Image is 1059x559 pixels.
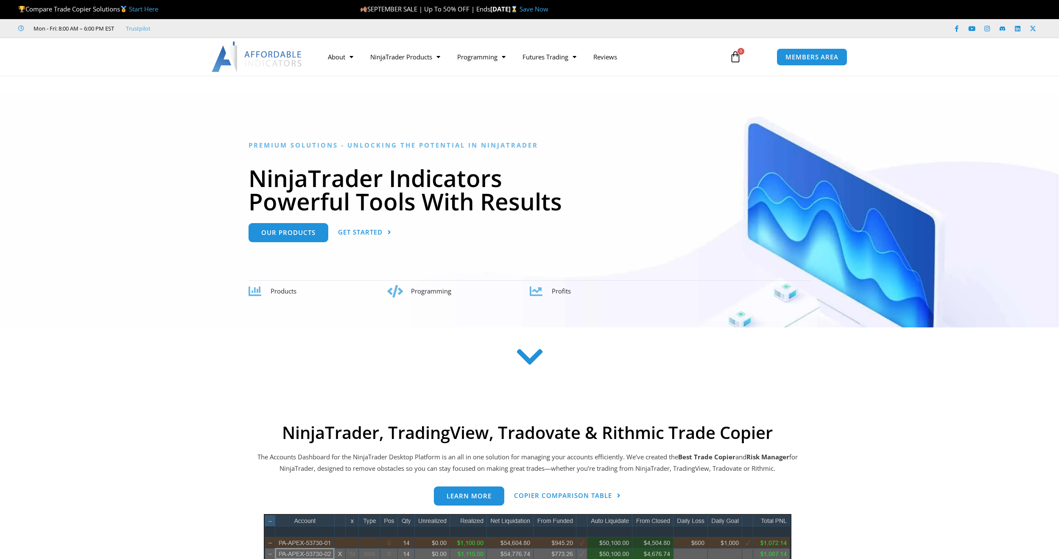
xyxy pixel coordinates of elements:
[777,48,847,66] a: MEMBERS AREA
[338,223,391,242] a: Get Started
[447,493,492,499] span: Learn more
[449,47,514,67] a: Programming
[360,6,367,12] img: 🍂
[746,453,789,461] strong: Risk Manager
[212,42,303,72] img: LogoAI | Affordable Indicators – NinjaTrader
[129,5,158,13] a: Start Here
[411,287,451,295] span: Programming
[678,453,735,461] b: Best Trade Copier
[514,492,612,499] span: Copier Comparison Table
[514,47,585,67] a: Futures Trading
[319,47,720,67] nav: Menu
[19,6,25,12] img: 🏆
[585,47,626,67] a: Reviews
[552,287,571,295] span: Profits
[249,166,810,213] h1: NinjaTrader Indicators Powerful Tools With Results
[360,5,490,13] span: SEPTEMBER SALE | Up To 50% OFF | Ends
[434,486,504,506] a: Learn more
[785,54,838,60] span: MEMBERS AREA
[490,5,520,13] strong: [DATE]
[520,5,548,13] a: Save Now
[738,48,744,55] span: 0
[338,229,383,235] span: Get Started
[120,6,127,12] img: 🥇
[256,451,799,475] p: The Accounts Dashboard for the NinjaTrader Desktop Platform is an all in one solution for managin...
[249,223,328,242] a: Our Products
[717,45,754,69] a: 0
[126,23,151,34] a: Trustpilot
[362,47,449,67] a: NinjaTrader Products
[256,422,799,443] h2: NinjaTrader, TradingView, Tradovate & Rithmic Trade Copier
[31,23,114,34] span: Mon - Fri: 8:00 AM – 6:00 PM EST
[249,141,810,149] h6: Premium Solutions - Unlocking the Potential in NinjaTrader
[514,486,621,506] a: Copier Comparison Table
[319,47,362,67] a: About
[271,287,296,295] span: Products
[261,229,316,236] span: Our Products
[18,5,158,13] span: Compare Trade Copier Solutions
[511,6,517,12] img: ⌛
